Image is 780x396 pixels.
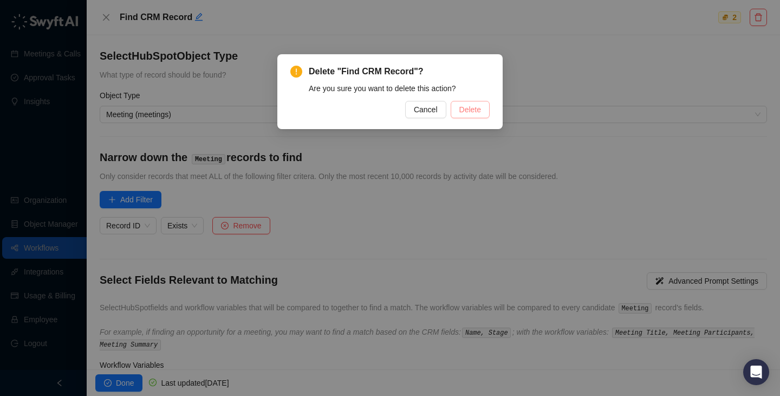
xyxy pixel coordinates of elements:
span: Cancel [414,104,438,116]
span: Delete [459,104,481,116]
button: Delete [451,101,490,118]
span: Delete "Find CRM Record"? [309,65,490,78]
span: exclamation-circle [290,66,302,78]
button: Cancel [405,101,446,118]
div: Open Intercom Messenger [743,359,769,385]
div: Are you sure you want to delete this action? [309,82,490,94]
